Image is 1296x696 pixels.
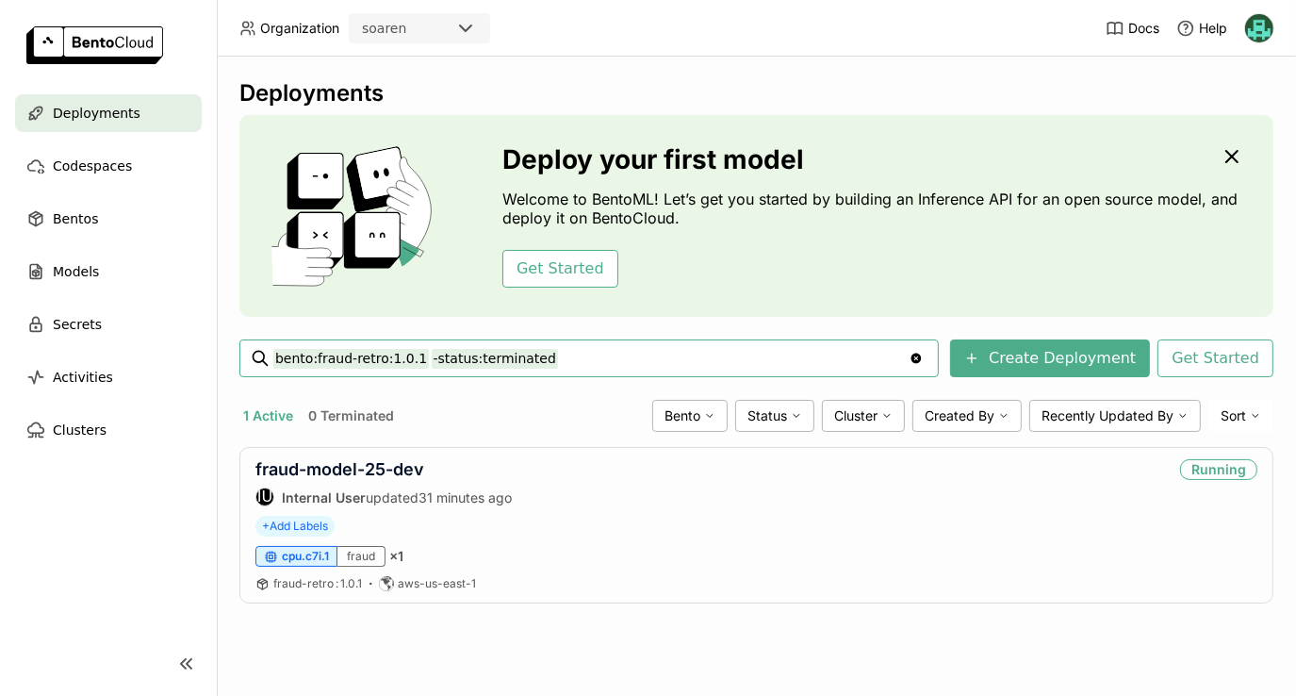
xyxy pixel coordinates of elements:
[418,489,512,505] span: 31 minutes ago
[1157,340,1273,377] button: Get Started
[1245,14,1273,42] img: Nhan Le
[950,340,1150,377] button: Create Deployment
[255,459,424,479] a: fraud-model-25-dev
[255,488,512,506] div: updated
[408,20,410,39] input: Selected soaren.
[502,250,618,288] button: Get Started
[15,306,202,343] a: Secrets
[389,548,403,565] span: × 1
[337,546,386,567] div: fraud
[255,516,335,537] span: +Add Labels
[53,155,132,177] span: Codespaces
[255,488,274,506] div: Internal User
[1208,400,1273,432] div: Sort
[652,400,728,432] div: Bento
[53,419,107,441] span: Clusters
[53,366,113,389] span: Activities
[15,147,202,185] a: Codespaces
[398,576,476,591] span: aws-us-east-1
[747,407,787,424] span: Status
[1042,407,1173,424] span: Recently Updated By
[664,407,700,424] span: Bento
[53,102,140,124] span: Deployments
[502,190,1247,227] p: Welcome to BentoML! Let’s get you started by building an Inference API for an open source model, ...
[15,200,202,238] a: Bentos
[53,313,102,336] span: Secrets
[282,489,366,505] strong: Internal User
[254,145,457,287] img: cover onboarding
[26,26,163,64] img: logo
[336,576,338,590] span: :
[1221,407,1246,424] span: Sort
[273,576,362,591] a: fraud-retro:1.0.1
[239,79,1273,108] div: Deployments
[912,400,1022,432] div: Created By
[502,144,1247,174] h3: Deploy your first model
[735,400,814,432] div: Status
[304,404,398,428] button: 0 Terminated
[260,20,339,37] span: Organization
[15,253,202,290] a: Models
[53,260,99,283] span: Models
[822,400,905,432] div: Cluster
[15,358,202,396] a: Activities
[53,207,98,230] span: Bentos
[273,576,362,590] span: fraud-retro 1.0.1
[239,404,297,428] button: 1 Active
[925,407,994,424] span: Created By
[1128,20,1159,37] span: Docs
[1176,19,1227,38] div: Help
[362,19,406,38] div: soaren
[273,343,909,373] input: Search
[15,94,202,132] a: Deployments
[1106,19,1159,38] a: Docs
[15,411,202,449] a: Clusters
[834,407,878,424] span: Cluster
[256,489,273,505] div: IU
[282,549,329,564] span: cpu.c7i.1
[909,351,924,366] svg: Clear value
[1180,459,1257,480] div: Running
[1029,400,1201,432] div: Recently Updated By
[1199,20,1227,37] span: Help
